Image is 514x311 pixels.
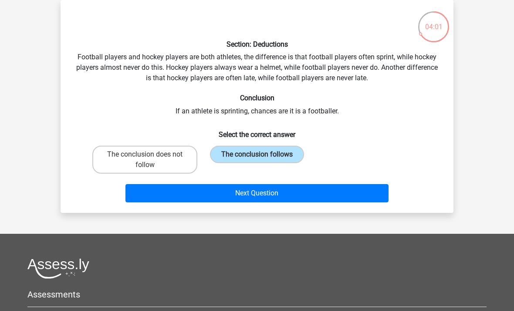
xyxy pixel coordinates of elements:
[74,40,440,48] h6: Section: Deductions
[27,289,487,300] h5: Assessments
[74,94,440,102] h6: Conclusion
[210,146,304,163] label: The conclusion follows
[74,123,440,139] h6: Select the correct answer
[92,146,197,174] label: The conclusion does not follow
[27,258,89,279] img: Assessly logo
[64,7,450,206] div: Football players and hockey players are both athletes, the difference is that football players of...
[417,10,450,32] div: 04:01
[125,184,389,202] button: Next Question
